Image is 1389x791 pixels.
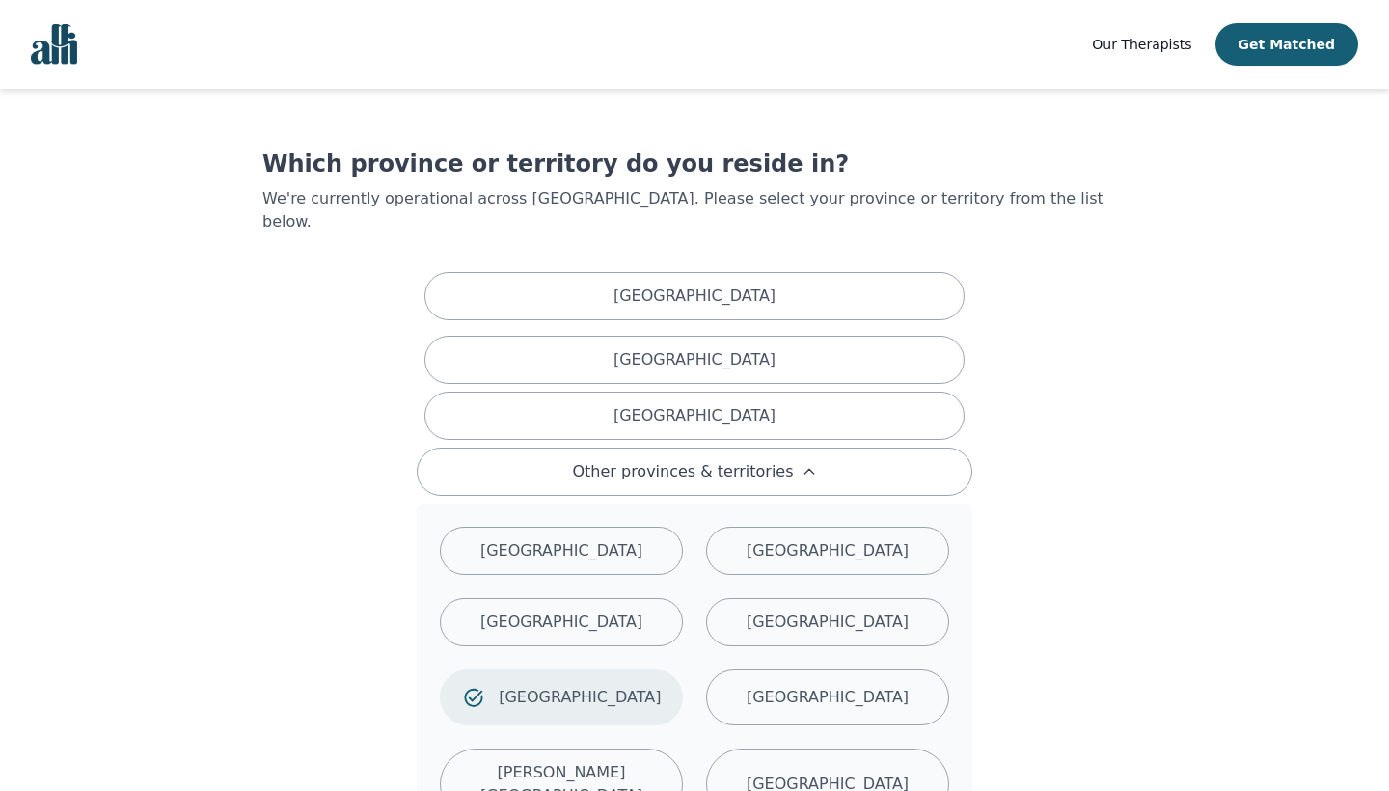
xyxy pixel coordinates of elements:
[613,348,776,371] p: [GEOGRAPHIC_DATA]
[1092,33,1191,56] a: Our Therapists
[1215,23,1358,66] button: Get Matched
[480,611,642,634] p: [GEOGRAPHIC_DATA]
[613,285,776,308] p: [GEOGRAPHIC_DATA]
[572,460,793,483] span: Other provinces & territories
[262,149,1127,179] h1: Which province or territory do you reside in?
[613,404,776,427] p: [GEOGRAPHIC_DATA]
[747,686,909,709] p: [GEOGRAPHIC_DATA]
[1092,37,1191,52] span: Our Therapists
[747,539,909,562] p: [GEOGRAPHIC_DATA]
[499,686,659,709] p: [GEOGRAPHIC_DATA]
[417,448,972,496] button: Other provinces & territories
[747,611,909,634] p: [GEOGRAPHIC_DATA]
[480,539,642,562] p: [GEOGRAPHIC_DATA]
[31,24,77,65] img: alli logo
[262,187,1127,233] p: We're currently operational across [GEOGRAPHIC_DATA]. Please select your province or territory fr...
